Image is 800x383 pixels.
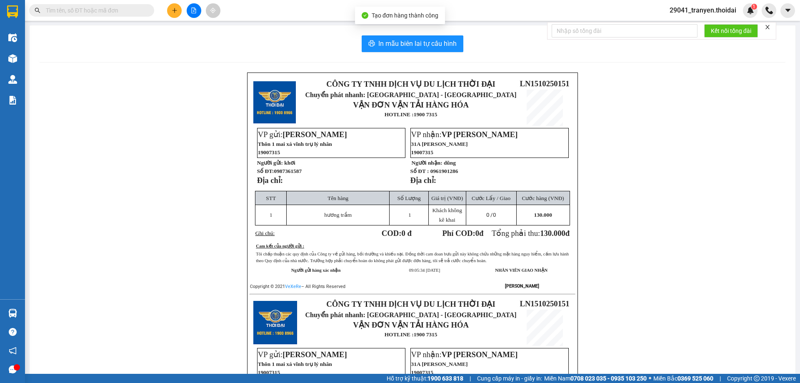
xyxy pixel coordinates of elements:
span: ⚪️ [649,377,651,380]
span: 0 [475,229,479,238]
strong: COD: [382,229,412,238]
span: [PERSON_NAME] [282,130,347,139]
span: VP [PERSON_NAME] [442,130,518,139]
span: search [35,8,40,13]
a: VeXeRe [285,284,301,289]
button: aim [206,3,220,18]
span: Thôn 1 mai xá vĩnh trụ lý nhân [258,141,332,147]
span: Ghi chú: [255,230,275,236]
span: VP nhận: [411,130,518,139]
span: Tôi chấp thuận các quy định của Công ty về gửi hàng, bồi thường và khiếu nại. Đồng thời cam đoan ... [256,252,569,263]
span: Số Lượng [397,195,421,201]
span: | [720,374,721,383]
strong: NHÂN VIÊN GIAO NHẬN [495,268,547,273]
span: LN1510250151 [87,56,137,65]
span: Miền Nam [544,374,647,383]
img: warehouse-icon [8,54,17,63]
strong: Số ĐT : [410,168,429,174]
span: hương trầm [324,212,352,218]
span: Cước hàng (VNĐ) [522,195,564,201]
span: 1 [408,212,411,218]
span: check-circle [362,12,368,19]
img: logo-vxr [7,5,18,18]
img: logo [253,81,296,124]
strong: Địa chỉ: [257,176,283,185]
span: VP nhận: [411,350,518,359]
span: Cước Lấy / Giao [472,195,510,201]
span: question-circle [9,328,17,336]
span: caret-down [784,7,792,14]
strong: CÔNG TY TNHH DỊCH VỤ DU LỊCH THỜI ĐẠI [326,300,495,308]
span: aim [210,8,216,13]
span: file-add [191,8,197,13]
span: Miền Bắc [653,374,713,383]
span: 19007315 [258,149,280,155]
span: Hỗ trợ kỹ thuật: [387,374,463,383]
span: Tạo đơn hàng thành công [372,12,438,19]
button: Kết nối tổng đài [704,24,758,38]
img: phone-icon [765,7,773,14]
span: Tổng phải thu: [492,229,570,238]
img: warehouse-icon [8,33,17,42]
u: Cam kết của người gửi : [256,244,304,248]
span: In mẫu biên lai tự cấu hình [378,38,457,49]
img: logo [4,30,10,72]
span: 0 đ [401,229,411,238]
span: 1 [752,4,755,10]
span: notification [9,347,17,355]
strong: 1900 633 818 [427,375,463,382]
button: caret-down [780,3,795,18]
span: close [765,24,770,30]
strong: HOTLINE : [385,111,414,118]
img: icon-new-feature [747,7,754,14]
button: plus [167,3,182,18]
strong: [PERSON_NAME] [505,283,539,289]
button: printerIn mẫu biên lai tự cấu hình [362,35,463,52]
span: Cung cấp máy in - giấy in: [477,374,542,383]
span: 31A [PERSON_NAME] [411,141,468,147]
strong: VẬN ĐƠN VẬN TẢI HÀNG HÓA [353,320,469,329]
img: warehouse-icon [8,309,17,318]
span: Chuyển phát nhanh: [GEOGRAPHIC_DATA] - [GEOGRAPHIC_DATA] [305,91,517,98]
span: đ [565,229,570,238]
span: Giá trị (VNĐ) [431,195,463,201]
input: Tìm tên, số ĐT hoặc mã đơn [46,6,144,15]
span: message [9,365,17,373]
img: warehouse-icon [8,75,17,84]
span: dũng [444,160,456,166]
strong: 0369 525 060 [677,375,713,382]
strong: 0708 023 035 - 0935 103 250 [570,375,647,382]
button: file-add [187,3,201,18]
span: | [470,374,471,383]
span: plus [172,8,177,13]
span: 09:05:34 [DATE] [409,268,440,273]
span: khơi [284,160,295,166]
span: 0 / [486,212,496,218]
strong: 1900 7315 [414,331,437,338]
span: 29041_tranyen.thoidai [663,5,743,15]
strong: CÔNG TY TNHH DỊCH VỤ DU LỊCH THỜI ĐẠI [326,80,495,88]
span: 19007315 [411,369,433,375]
strong: Người gửi: [257,160,283,166]
span: copyright [754,375,760,381]
strong: Phí COD: đ [442,229,483,238]
span: 0 [493,212,496,218]
span: 0987361587 [274,168,302,174]
img: logo [253,301,297,345]
sup: 1 [751,4,757,10]
strong: HOTLINE : [385,331,414,338]
span: 130.000 [534,212,552,218]
span: 130.000 [540,229,565,238]
span: LN1510250151 [520,79,569,88]
span: Copyright © 2021 – All Rights Reserved [250,284,345,289]
span: Kết nối tổng đài [711,26,751,35]
span: Khách không kê khai [432,207,462,223]
span: 0961901286 [430,168,458,174]
span: Tên hàng [327,195,348,201]
strong: Người gửi hàng xác nhận [291,268,341,273]
span: VP [PERSON_NAME] [442,350,518,359]
span: STT [266,195,276,201]
strong: VẬN ĐƠN VẬN TẢI HÀNG HÓA [353,100,469,109]
strong: Số ĐT: [257,168,302,174]
span: VP gửi: [258,350,347,359]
